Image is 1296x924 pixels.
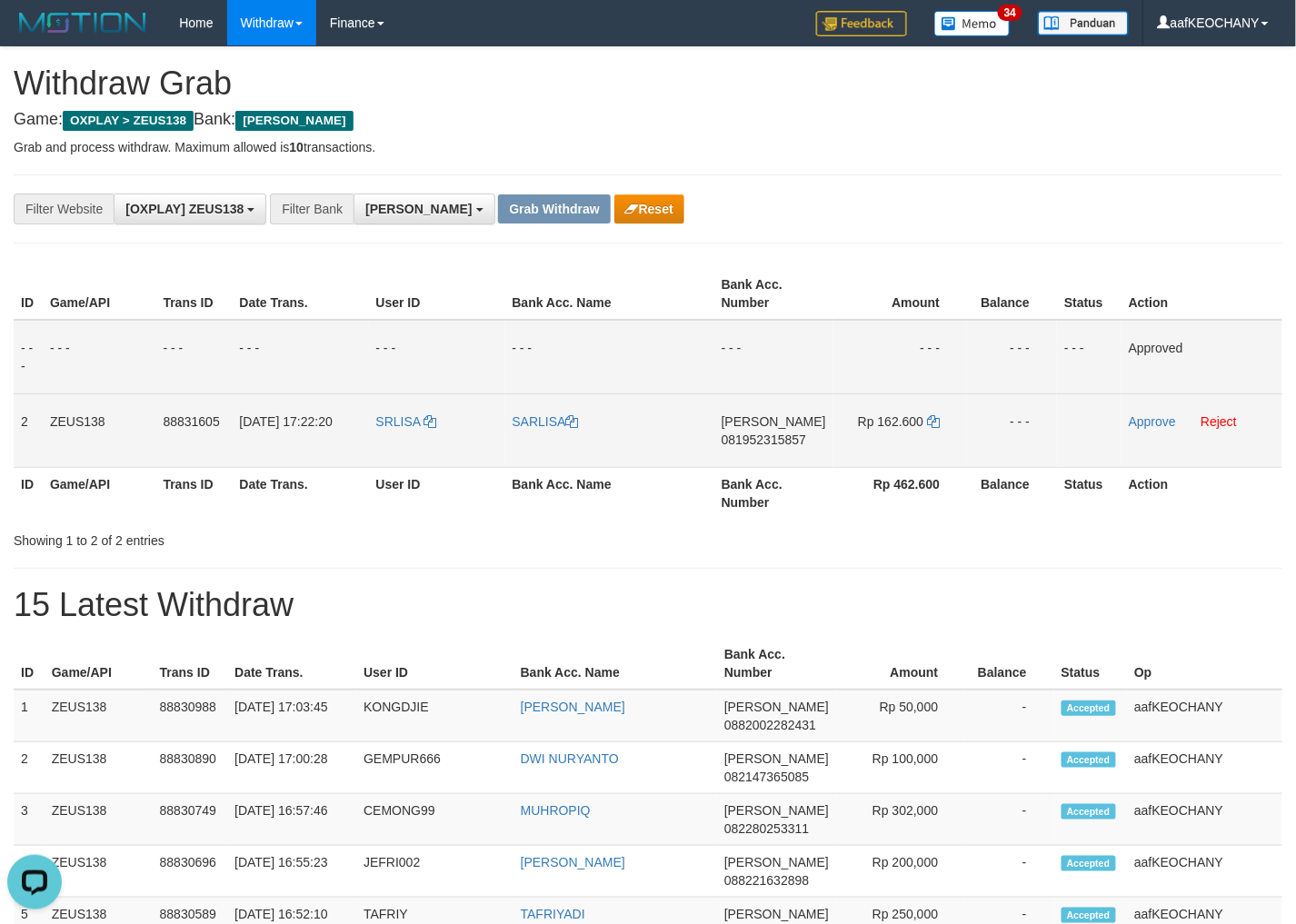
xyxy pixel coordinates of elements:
[45,742,153,794] td: ZEUS138
[14,794,45,846] td: 3
[235,111,353,131] span: [PERSON_NAME]
[1057,467,1122,519] th: Status
[836,638,965,690] th: Amount
[153,690,228,742] td: 88830988
[125,202,244,216] span: [OXPLAY] ZEUS138
[1127,690,1282,742] td: aafKEOCHANY
[836,742,965,794] td: Rp 100,000
[724,718,816,732] span: Copy 0882002282431 to clipboard
[521,700,625,714] a: [PERSON_NAME]
[505,268,714,320] th: Bank Acc. Name
[724,873,809,888] span: Copy 088221632898 to clipboard
[43,320,156,394] td: - - -
[270,194,354,224] div: Filter Bank
[1062,752,1116,768] span: Accepted
[965,846,1053,898] td: -
[63,111,194,131] span: OXPLAY > ZEUS138
[513,638,717,690] th: Bank Acc. Name
[967,320,1057,394] td: - - -
[724,770,809,784] span: Copy 082147365085 to clipboard
[376,414,421,429] span: SRLISA
[289,140,304,154] strong: 10
[724,700,829,714] span: [PERSON_NAME]
[14,846,45,898] td: 4
[967,393,1057,467] td: - - -
[521,855,625,869] a: [PERSON_NAME]
[153,846,228,898] td: 88830696
[153,638,228,690] th: Trans ID
[14,138,1282,156] p: Grab and process withdraw. Maximum allowed is transactions.
[1127,742,1282,794] td: aafKEOCHANY
[14,587,1282,623] h1: 15 Latest Withdraw
[1057,320,1122,394] td: - - -
[965,690,1053,742] td: -
[1038,11,1129,35] img: panduan.png
[14,524,526,550] div: Showing 1 to 2 of 2 entries
[714,268,833,320] th: Bank Acc. Number
[1062,856,1116,871] span: Accepted
[45,690,153,742] td: ZEUS138
[354,194,494,224] button: [PERSON_NAME]
[227,638,356,690] th: Date Trans.
[14,467,43,519] th: ID
[14,9,152,36] img: MOTION_logo.png
[833,268,967,320] th: Amount
[1127,846,1282,898] td: aafKEOCHANY
[356,638,513,690] th: User ID
[967,467,1057,519] th: Balance
[1122,467,1282,519] th: Action
[833,467,967,519] th: Rp 462.600
[724,855,829,869] span: [PERSON_NAME]
[1127,638,1282,690] th: Op
[1129,414,1176,429] a: Approve
[356,742,513,794] td: GEMPUR666
[45,846,153,898] td: ZEUS138
[155,268,232,320] th: Trans ID
[714,320,833,394] td: - - -
[965,638,1053,690] th: Balance
[934,11,1011,36] img: Button%20Memo.svg
[714,467,833,519] th: Bank Acc. Number
[232,268,368,320] th: Date Trans.
[163,414,219,429] span: 88831605
[521,803,591,818] a: MUHROPIQ
[1201,414,1237,429] a: Reject
[153,794,228,846] td: 88830749
[965,794,1053,846] td: -
[724,751,829,766] span: [PERSON_NAME]
[227,690,356,742] td: [DATE] 17:03:45
[717,638,836,690] th: Bank Acc. Number
[498,194,610,224] button: Grab Withdraw
[722,414,826,429] span: [PERSON_NAME]
[1054,638,1127,690] th: Status
[1062,804,1116,820] span: Accepted
[14,111,1282,129] h4: Game: Bank:
[227,846,356,898] td: [DATE] 16:55:23
[1062,908,1116,923] span: Accepted
[1127,794,1282,846] td: aafKEOCHANY
[45,638,153,690] th: Game/API
[365,202,472,216] span: [PERSON_NAME]
[927,414,940,429] a: Copy 162600 to clipboard
[114,194,266,224] button: [OXPLAY] ZEUS138
[965,742,1053,794] td: -
[833,320,967,394] td: - - -
[239,414,332,429] span: [DATE] 17:22:20
[227,742,356,794] td: [DATE] 17:00:28
[7,7,62,62] button: Open LiveChat chat widget
[1122,268,1282,320] th: Action
[43,393,156,467] td: ZEUS138
[836,794,965,846] td: Rp 302,000
[356,690,513,742] td: KONGDJIE
[232,320,368,394] td: - - -
[369,320,505,394] td: - - -
[1062,700,1116,716] span: Accepted
[14,194,114,224] div: Filter Website
[14,638,45,690] th: ID
[369,268,505,320] th: User ID
[356,846,513,898] td: JEFRI002
[614,194,684,224] button: Reset
[858,414,923,429] span: Rp 162.600
[155,320,232,394] td: - - -
[14,320,43,394] td: - - -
